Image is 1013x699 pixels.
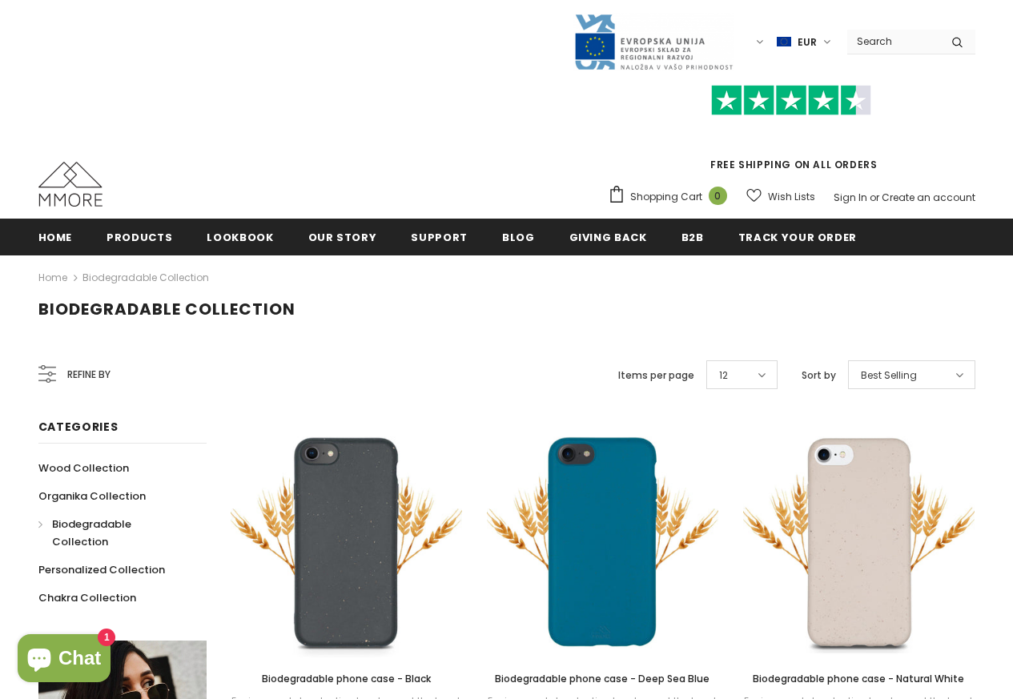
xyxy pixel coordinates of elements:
input: Search Site [847,30,939,53]
img: MMORE Cases [38,162,103,207]
span: Wish Lists [768,189,815,205]
span: Biodegradable phone case - Black [262,672,431,685]
span: support [411,230,468,245]
span: Organika Collection [38,488,146,504]
iframe: Customer reviews powered by Trustpilot [608,115,975,157]
span: Track your order [738,230,857,245]
a: Biodegradable phone case - Deep Sea Blue [487,670,719,688]
span: Products [107,230,172,245]
a: Blog [502,219,535,255]
a: Biodegradable Collection [38,510,189,556]
a: Home [38,268,67,287]
span: Home [38,230,73,245]
a: Products [107,219,172,255]
span: or [870,191,879,204]
span: 12 [719,368,728,384]
a: Our Story [308,219,377,255]
a: Biodegradable Collection [82,271,209,284]
span: Our Story [308,230,377,245]
a: Wood Collection [38,454,129,482]
a: Organika Collection [38,482,146,510]
a: Biodegradable phone case - Black [231,670,463,688]
inbox-online-store-chat: Shopify online store chat [13,634,115,686]
span: Biodegradable phone case - Natural White [753,672,964,685]
label: Items per page [618,368,694,384]
a: Javni Razpis [573,34,734,48]
a: B2B [681,219,704,255]
span: EUR [798,34,817,50]
a: Shopping Cart 0 [608,185,735,209]
span: Chakra Collection [38,590,136,605]
span: 0 [709,187,727,205]
a: Chakra Collection [38,584,136,612]
span: B2B [681,230,704,245]
a: Home [38,219,73,255]
span: Biodegradable phone case - Deep Sea Blue [495,672,710,685]
img: Trust Pilot Stars [711,85,871,116]
span: Biodegradable Collection [38,298,295,320]
a: Biodegradable phone case - Natural White [743,670,975,688]
span: Giving back [569,230,647,245]
span: Wood Collection [38,460,129,476]
a: Personalized Collection [38,556,165,584]
span: Shopping Cart [630,189,702,205]
span: Personalized Collection [38,562,165,577]
span: Best Selling [861,368,917,384]
a: Lookbook [207,219,273,255]
label: Sort by [802,368,836,384]
a: Sign In [834,191,867,204]
span: Categories [38,419,119,435]
span: Refine by [67,366,111,384]
span: FREE SHIPPING ON ALL ORDERS [608,92,975,171]
span: Blog [502,230,535,245]
span: Biodegradable Collection [52,516,131,549]
a: Create an account [882,191,975,204]
span: Lookbook [207,230,273,245]
a: Track your order [738,219,857,255]
a: Wish Lists [746,183,815,211]
a: Giving back [569,219,647,255]
a: support [411,219,468,255]
img: Javni Razpis [573,13,734,71]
